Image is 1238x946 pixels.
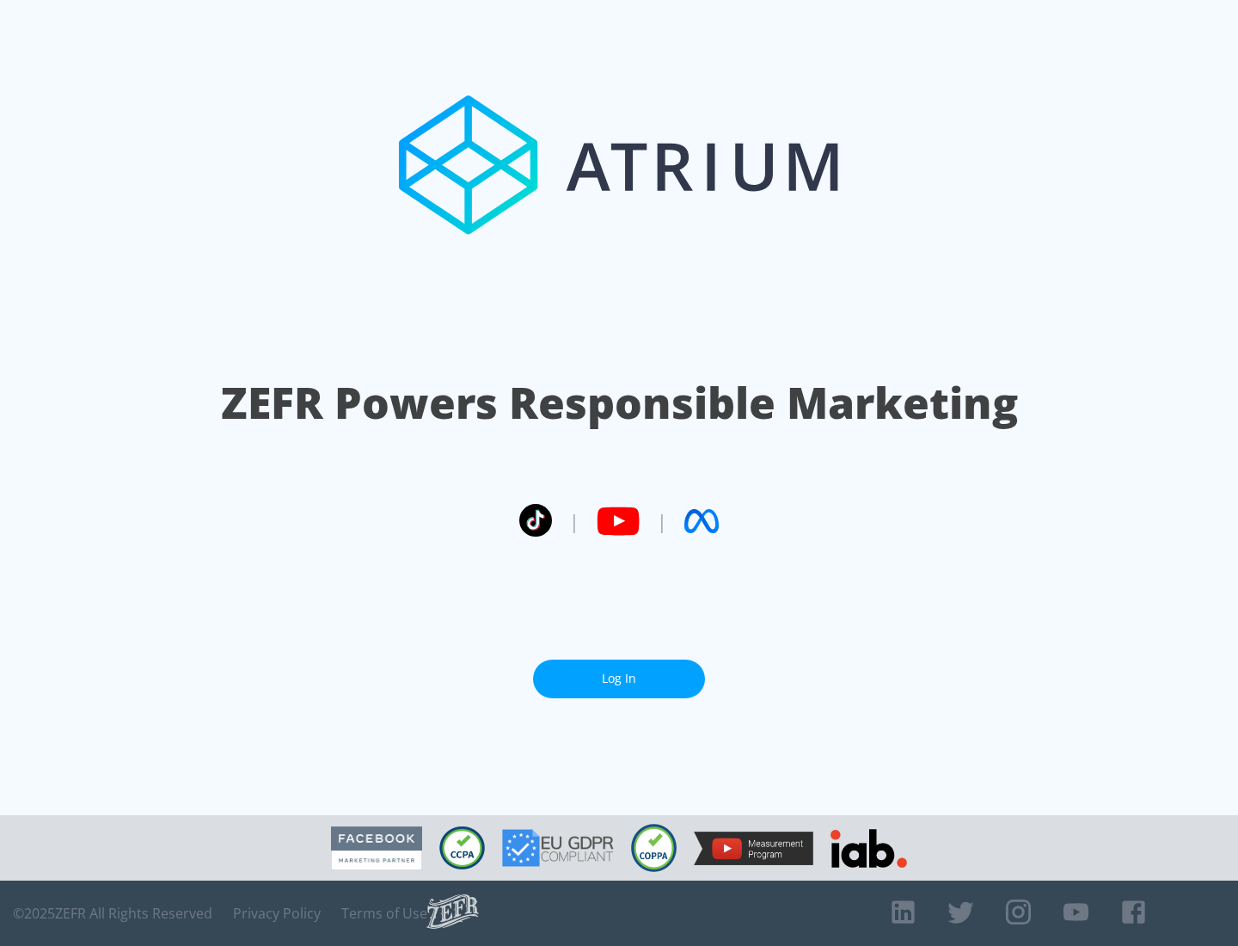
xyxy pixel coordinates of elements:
span: | [569,508,579,534]
img: COPPA Compliant [631,824,677,872]
a: Log In [533,660,705,698]
h1: ZEFR Powers Responsible Marketing [221,373,1018,433]
img: Facebook Marketing Partner [331,826,422,870]
span: © 2025 ZEFR All Rights Reserved [13,905,212,922]
img: GDPR Compliant [502,829,614,867]
img: CCPA Compliant [439,826,485,869]
a: Terms of Use [341,905,427,922]
img: YouTube Measurement Program [694,832,813,865]
span: | [657,508,667,534]
a: Privacy Policy [233,905,321,922]
img: IAB [830,829,907,868]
